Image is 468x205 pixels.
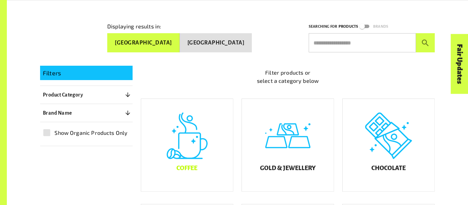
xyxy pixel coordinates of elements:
a: Gold & Jewellery [242,99,334,192]
p: Brands [373,23,388,30]
h5: Chocolate [371,165,406,172]
span: Show Organic Products Only [54,129,127,137]
p: Product Category [43,91,83,99]
p: Filter products or select a category below [141,68,435,85]
a: Chocolate [342,99,435,192]
button: Brand Name [40,107,133,119]
h5: Coffee [176,165,197,172]
p: Searching for [309,23,337,30]
button: Product Category [40,89,133,101]
p: Products [338,23,358,30]
p: Brand Name [43,109,72,117]
p: Displaying results in: [107,22,161,30]
button: [GEOGRAPHIC_DATA] [180,33,252,52]
a: Coffee [141,99,233,192]
p: Filters [43,68,130,77]
h5: Gold & Jewellery [260,165,316,172]
button: [GEOGRAPHIC_DATA] [107,33,180,52]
